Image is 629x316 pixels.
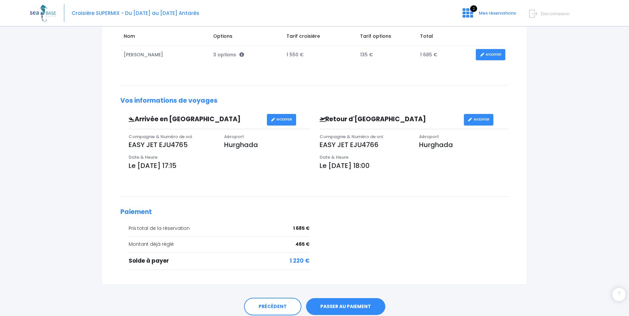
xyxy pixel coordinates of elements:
div: Prix total de la réservation [129,225,310,232]
td: Total [417,29,472,45]
a: MODIFIER [464,114,493,126]
span: Mes réservations [479,10,516,16]
h3: Arrivée en [GEOGRAPHIC_DATA] [124,116,267,123]
div: Solde à payer [129,257,310,265]
td: Options [210,29,283,45]
span: Aéroport [224,133,244,140]
span: 2 [470,5,477,12]
a: MODIFIER [476,49,505,61]
span: Compagnie & Numéro de vol [320,133,383,140]
a: MODIFIER [267,114,296,126]
h3: Retour d'[GEOGRAPHIC_DATA] [315,116,464,123]
p: EASY JET EJU4766 [320,140,409,150]
div: Montant déjà réglé [129,241,310,248]
p: Le [DATE] 18:00 [320,161,509,171]
td: 1 685 € [417,46,472,64]
a: PRÉCÉDENT [244,298,301,316]
a: 2 Mes réservations [457,12,520,19]
span: Aéroport [419,133,439,140]
td: Tarif croisière [283,29,357,45]
span: 1 220 € [290,257,310,265]
span: Déconnexion [541,11,570,17]
span: 465 € [295,241,310,248]
p: EASY JET EJU4765 [129,140,214,150]
span: Date & Heure [129,154,157,160]
td: Tarif options [357,29,417,45]
span: 1 685 € [293,225,310,232]
span: Compagnie & Numéro de vol [129,133,192,140]
span: Croisière SUPERMIX - Du [DATE] au [DATE] Antarès [72,10,199,17]
a: PASSER AU PAIEMENT [306,298,385,315]
p: Hurghada [419,140,509,150]
p: Hurghada [224,140,310,150]
p: Le [DATE] 17:15 [129,161,310,171]
td: 135 € [357,46,417,64]
span: Date & Heure [320,154,348,160]
td: Nom [120,29,210,45]
h2: Vos informations de voyages [120,97,509,105]
td: 1 550 € [283,46,357,64]
td: [PERSON_NAME] [120,46,210,64]
h2: Paiement [120,208,509,216]
span: 3 options [213,51,244,58]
